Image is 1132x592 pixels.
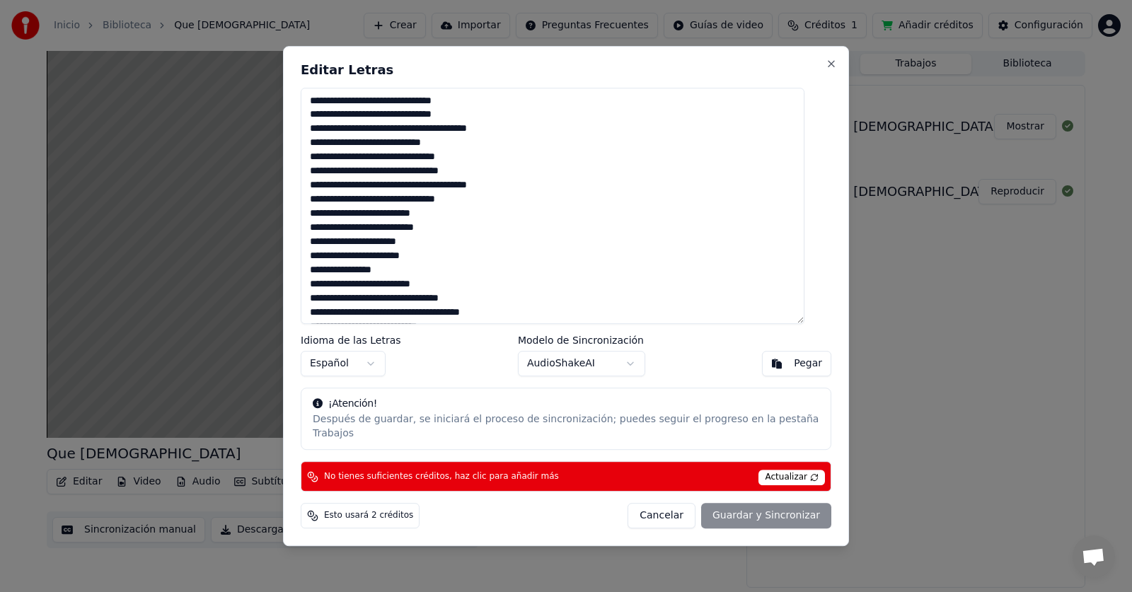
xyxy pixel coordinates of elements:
span: Esto usará 2 créditos [324,510,413,521]
button: Cancelar [628,503,695,528]
button: Pegar [762,351,831,376]
span: No tienes suficientes créditos, haz clic para añadir más [324,471,559,482]
h2: Editar Letras [301,64,831,76]
div: ¡Atención! [313,397,819,411]
label: Idioma de las Letras [301,335,401,345]
div: Después de guardar, se iniciará el proceso de sincronización; puedes seguir el progreso en la pes... [313,412,819,441]
span: Actualizar [758,470,825,485]
label: Modelo de Sincronización [518,335,645,345]
div: Pegar [794,356,822,371]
